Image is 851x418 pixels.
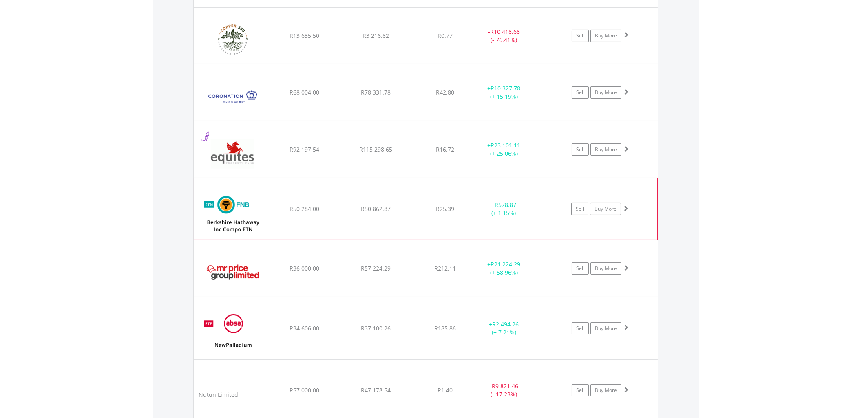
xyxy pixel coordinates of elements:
span: R50 284.00 [290,205,319,213]
span: R42.80 [436,88,454,96]
span: R57 000.00 [290,386,319,394]
div: + (+ 15.19%) [473,84,535,101]
span: R212.11 [434,264,456,272]
span: R578.87 [495,201,516,209]
img: EQU.ZA.CPR.png [198,18,268,62]
a: Sell [572,143,589,156]
span: R34 606.00 [290,324,319,332]
a: Sell [572,262,589,275]
span: R1.40 [438,386,453,394]
span: R115 298.65 [359,145,392,153]
a: Sell [572,384,589,396]
span: R0.77 [438,32,453,40]
div: + (+ 25.06%) [473,141,535,158]
span: R36 000.00 [290,264,319,272]
span: R2 494.26 [492,320,519,328]
a: Buy More [590,143,621,156]
span: R13 635.50 [290,32,319,40]
span: R57 224.29 [361,264,391,272]
img: EQU.ZA.BHETNC.png [198,189,268,238]
span: R37 100.26 [361,324,391,332]
span: R47 178.54 [361,386,391,394]
span: R185.86 [434,324,456,332]
span: R25.39 [436,205,454,213]
span: R92 197.54 [290,145,319,153]
span: R21 224.29 [491,260,520,268]
span: R23 101.11 [491,141,520,149]
a: Buy More [590,30,621,42]
span: R10 327.78 [491,84,520,92]
a: Sell [571,203,588,215]
span: R78 331.78 [361,88,391,96]
img: EQU.ZA.CML.png [198,75,268,119]
span: R3 216.82 [363,32,389,40]
a: Sell [572,86,589,99]
div: Nutun Limited [199,391,239,399]
a: Buy More [590,384,621,396]
a: Buy More [590,86,621,99]
span: R16.72 [436,145,454,153]
div: + (+ 1.15%) [473,201,534,217]
a: Buy More [590,203,621,215]
a: Sell [572,322,589,334]
a: Buy More [590,322,621,334]
a: Sell [572,30,589,42]
img: EQU.ZA.NGPLD.png [198,308,268,356]
span: R50 862.87 [361,205,391,213]
span: R10 418.68 [490,28,520,35]
span: R68 004.00 [290,88,319,96]
div: - (- 17.23%) [473,382,535,398]
img: EQU.ZA.EQU.png [198,132,268,176]
a: Buy More [590,262,621,275]
div: + (+ 58.96%) [473,260,535,277]
div: - (- 76.41%) [473,28,535,44]
div: + (+ 7.21%) [473,320,535,337]
img: EQU.ZA.MRP.png [198,251,268,295]
span: R9 821.46 [492,382,518,390]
